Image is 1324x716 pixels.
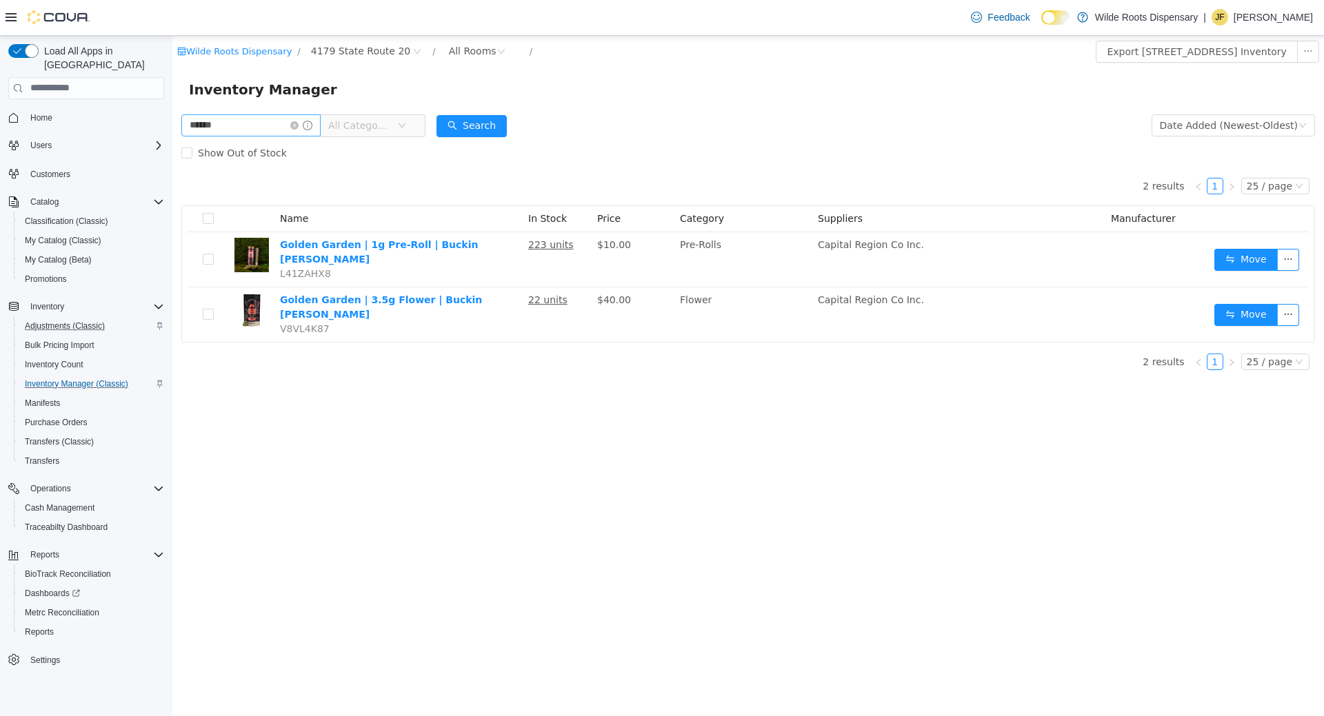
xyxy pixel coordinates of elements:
[19,337,164,354] span: Bulk Pricing Import
[14,564,170,584] button: BioTrack Reconciliation
[25,137,57,154] button: Users
[25,398,60,409] span: Manifests
[30,549,59,560] span: Reports
[425,258,459,269] span: $40.00
[25,522,108,533] span: Traceabilty Dashboard
[1074,318,1120,334] div: 25 / page
[25,194,64,210] button: Catalog
[25,320,105,331] span: Adjustments (Classic)
[14,451,170,471] button: Transfers
[14,518,170,537] button: Traceabilty Dashboard
[1018,142,1034,158] li: Previous Page
[30,196,59,207] span: Catalog
[19,453,164,469] span: Transfers
[19,213,114,229] a: Classification (Classic)
[19,232,164,249] span: My Catalog (Classic)
[3,297,170,316] button: Inventory
[108,177,136,188] span: Name
[987,79,1125,100] div: Date Added (Newest-Oldest)
[14,584,170,603] a: Dashboards
[987,10,1030,24] span: Feedback
[645,203,752,214] span: Capital Region Co Inc.
[25,274,67,285] span: Promotions
[19,232,107,249] a: My Catalog (Classic)
[19,566,164,582] span: BioTrack Reconciliation
[30,301,64,312] span: Inventory
[39,44,164,72] span: Load All Apps in [GEOGRAPHIC_DATA]
[1055,147,1063,155] i: icon: right
[25,436,94,447] span: Transfers (Classic)
[8,102,164,706] nav: Complex example
[502,252,640,306] td: Flower
[19,271,72,287] a: Promotions
[356,258,395,269] u: 22 units
[225,85,234,95] i: icon: down
[14,432,170,451] button: Transfers (Classic)
[425,177,448,188] span: Price
[25,546,65,563] button: Reports
[1042,268,1105,290] button: icon: swapMove
[3,650,170,670] button: Settings
[139,8,239,23] span: 4179 State Route 20
[25,298,164,315] span: Inventory
[356,177,394,188] span: In Stock
[25,359,83,370] span: Inventory Count
[1018,318,1034,334] li: Previous Page
[19,414,93,431] a: Purchase Orders
[19,318,110,334] a: Adjustments (Classic)
[5,11,14,20] i: icon: shop
[3,163,170,183] button: Customers
[30,483,71,494] span: Operations
[25,480,164,497] span: Operations
[25,109,164,126] span: Home
[20,112,120,123] span: Show Out of Stock
[19,604,105,621] a: Metrc Reconciliation
[19,433,164,450] span: Transfers (Classic)
[25,456,59,467] span: Transfers
[1034,318,1051,334] li: 1
[62,257,97,291] img: Golden Garden | 3.5g Flower | Buckin Runtz hero shot
[25,340,94,351] span: Bulk Pricing Import
[25,254,92,265] span: My Catalog (Beta)
[25,546,164,563] span: Reports
[25,235,101,246] span: My Catalog (Classic)
[156,83,219,96] span: All Categories
[25,651,164,668] span: Settings
[25,216,108,227] span: Classification (Classic)
[19,500,100,516] a: Cash Management
[25,378,128,389] span: Inventory Manager (Classic)
[425,203,459,214] span: $10.00
[19,356,89,373] a: Inventory Count
[25,652,66,668] a: Settings
[19,453,65,469] a: Transfers
[19,318,164,334] span: Adjustments (Classic)
[1055,323,1063,331] i: icon: right
[1041,25,1042,25] span: Dark Mode
[19,337,100,354] a: Bulk Pricing Import
[1035,143,1050,158] a: 1
[28,10,90,24] img: Cova
[970,318,1012,334] li: 2 results
[19,356,164,373] span: Inventory Count
[1022,147,1030,155] i: icon: left
[1203,9,1206,25] p: |
[970,142,1012,158] li: 2 results
[14,250,170,269] button: My Catalog (Beta)
[3,136,170,155] button: Users
[19,566,117,582] a: BioTrack Reconciliation
[1105,213,1127,235] button: icon: ellipsis
[1051,142,1067,158] li: Next Page
[19,271,164,287] span: Promotions
[1105,268,1127,290] button: icon: ellipsis
[125,10,128,21] span: /
[1212,9,1228,25] div: James Feitshans
[130,85,140,94] i: icon: info-circle
[264,79,334,101] button: icon: searchSearch
[502,196,640,252] td: Pre-Rolls
[357,10,360,21] span: /
[30,655,60,666] span: Settings
[356,203,401,214] u: 223 units
[14,413,170,432] button: Purchase Orders
[14,498,170,518] button: Cash Management
[25,588,80,599] span: Dashboards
